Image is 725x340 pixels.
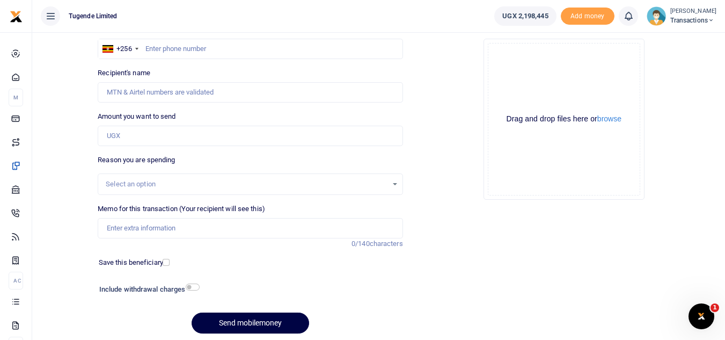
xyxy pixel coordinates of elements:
input: UGX [98,126,402,146]
a: UGX 2,198,445 [494,6,556,26]
small: [PERSON_NAME] [670,7,716,16]
iframe: Intercom live chat [689,303,714,329]
input: Enter extra information [98,218,402,238]
li: Ac [9,272,23,290]
button: Send mobilemoney [192,313,309,334]
label: Memo for this transaction (Your recipient will see this) [98,204,265,214]
div: Uganda: +256 [98,39,141,59]
li: M [9,89,23,106]
label: Reason you are spending [98,155,175,165]
img: profile-user [647,6,666,26]
a: Add money [561,11,614,19]
span: UGX 2,198,445 [502,11,548,21]
a: profile-user [PERSON_NAME] Transactions [647,6,716,26]
li: Wallet ballance [490,6,560,26]
label: Save this beneficiary [99,257,163,268]
div: Drag and drop files here or [488,114,640,124]
span: 1 [711,303,719,312]
label: Recipient's name [98,68,150,78]
div: File Uploader [484,39,645,200]
button: browse [597,115,621,122]
span: Tugende Limited [64,11,122,21]
input: Enter phone number [98,39,402,59]
img: logo-small [10,10,23,23]
label: Amount you want to send [98,111,175,122]
span: characters [370,240,403,248]
div: Select an option [106,179,387,190]
span: Add money [561,8,614,25]
h6: Include withdrawal charges [99,285,195,294]
span: Transactions [670,16,716,25]
input: MTN & Airtel numbers are validated [98,82,402,103]
a: logo-small logo-large logo-large [10,12,23,20]
span: 0/140 [351,240,370,248]
li: Toup your wallet [561,8,614,25]
div: +256 [116,44,131,54]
